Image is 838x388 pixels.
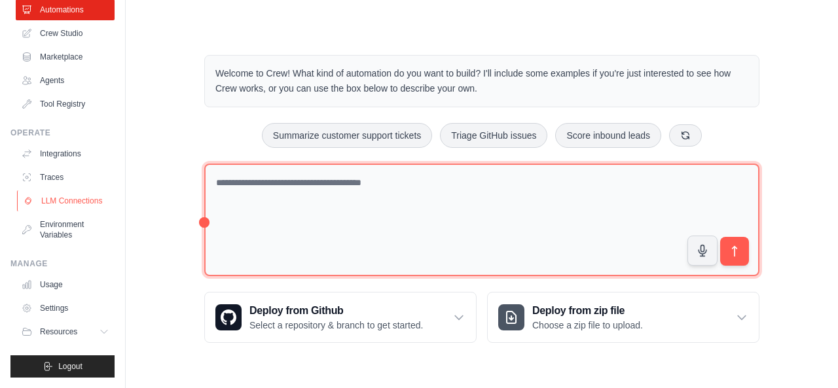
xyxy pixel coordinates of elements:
[249,319,423,332] p: Select a repository & branch to get started.
[17,190,116,211] a: LLM Connections
[10,258,115,269] div: Manage
[215,66,748,96] p: Welcome to Crew! What kind of automation do you want to build? I'll include some examples if you'...
[40,326,77,337] span: Resources
[16,23,115,44] a: Crew Studio
[262,123,432,148] button: Summarize customer support tickets
[16,94,115,115] a: Tool Registry
[555,123,661,148] button: Score inbound leads
[10,128,115,138] div: Operate
[440,123,547,148] button: Triage GitHub issues
[16,298,115,319] a: Settings
[58,361,82,372] span: Logout
[16,143,115,164] a: Integrations
[16,70,115,91] a: Agents
[532,319,643,332] p: Choose a zip file to upload.
[16,167,115,188] a: Traces
[10,355,115,378] button: Logout
[16,46,115,67] a: Marketplace
[16,274,115,295] a: Usage
[532,303,643,319] h3: Deploy from zip file
[16,321,115,342] button: Resources
[16,214,115,245] a: Environment Variables
[249,303,423,319] h3: Deploy from Github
